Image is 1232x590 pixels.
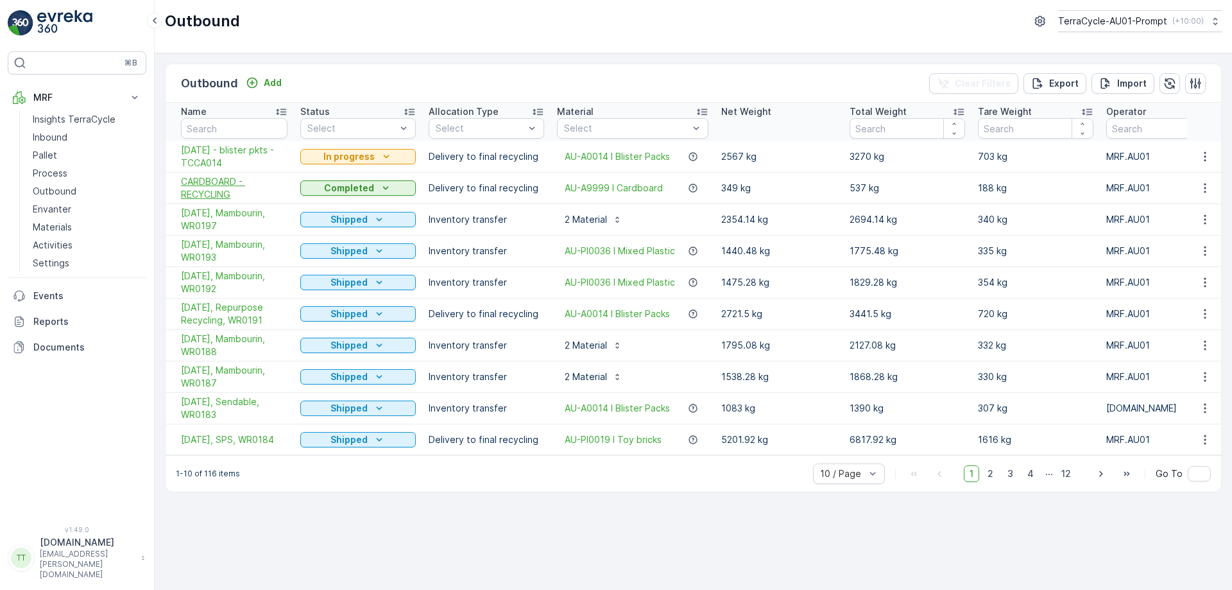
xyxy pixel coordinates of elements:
p: Shipped [330,245,368,257]
a: AU-A0014 I Blister Packs [565,308,670,320]
p: 1538.28 kg [721,370,837,383]
button: Shipped [300,432,416,447]
button: Export [1023,73,1086,94]
p: Select [307,122,396,135]
a: Documents [8,334,146,360]
button: Shipped [300,338,416,353]
p: 5201.92 kg [721,433,837,446]
button: Add [241,75,287,91]
a: 07/08/2025, Mambourin, WR0192 [181,270,287,295]
p: Net Weight [721,105,771,118]
span: [DATE], Mambourin, WR0188 [181,333,287,358]
p: Activities [33,239,73,252]
p: Clear Filters [955,77,1011,90]
span: [DATE], Mambourin, WR0193 [181,238,287,264]
p: 2127.08 kg [850,339,965,352]
span: [DATE], Mambourin, WR0192 [181,270,287,295]
td: MRF.AU01 [1100,141,1228,173]
a: 08/07/2025, Sendable, WR0183 [181,395,287,421]
button: Clear Filters [929,73,1018,94]
td: Inventory transfer [422,236,551,267]
p: 6817.92 kg [850,433,965,446]
span: AU-PI0019 I Toy bricks [565,433,662,446]
button: 2 Material [557,335,630,356]
button: Import [1091,73,1154,94]
button: MRF [8,85,146,110]
td: MRF.AU01 [1100,173,1228,204]
a: Process [28,164,146,182]
span: [DATE], Mambourin, WR0197 [181,207,287,232]
p: Shipped [330,308,368,320]
p: Materials [33,221,72,234]
span: 12 [1056,465,1077,482]
p: Documents [33,341,141,354]
a: AU-PI0036 I Mixed Plastic [565,276,675,289]
span: 2 [982,465,999,482]
p: ( +10:00 ) [1172,16,1204,26]
span: AU-A0014 I Blister Packs [565,402,670,415]
td: MRF.AU01 [1100,267,1228,299]
td: Inventory transfer [422,393,551,424]
td: Delivery to final recycling [422,173,551,204]
a: 14/08/2025, Mambourin, WR0193 [181,238,287,264]
span: AU-PI0036 I Mixed Plastic [565,245,675,257]
input: Search [181,118,287,139]
button: Shipped [300,212,416,227]
p: In progress [323,150,375,163]
button: TT[DOMAIN_NAME][EMAIL_ADDRESS][PERSON_NAME][DOMAIN_NAME] [8,536,146,580]
p: 349 kg [721,182,837,195]
p: 720 kg [978,308,1093,320]
p: 335 kg [978,245,1093,257]
span: [DATE], SPS, WR0184 [181,433,287,446]
a: CARDBOARD - RECYCLING [181,175,287,201]
span: Go To [1156,467,1183,480]
input: Search [978,118,1093,139]
a: 21/08/2025, Mambourin, WR0197 [181,207,287,232]
p: Material [557,105,594,118]
td: [DOMAIN_NAME] [1100,393,1228,424]
div: TT [11,548,31,568]
p: Completed [324,182,374,195]
a: 10/07/2025, SPS, WR0184 [181,433,287,446]
p: 2567 kg [721,150,837,163]
p: Allocation Type [429,105,499,118]
p: 2 Material [565,339,607,352]
p: Select [436,122,524,135]
p: 188 kg [978,182,1093,195]
p: Shipped [330,276,368,289]
p: Process [33,167,67,180]
a: Outbound [28,182,146,200]
a: Reports [8,309,146,334]
p: ⌘B [124,58,137,68]
td: Delivery to final recycling [422,299,551,330]
button: TerraCycle-AU01-Prompt(+10:00) [1058,10,1222,32]
p: [DOMAIN_NAME] [40,536,135,549]
p: Tare Weight [978,105,1032,118]
p: Select [564,122,689,135]
td: MRF.AU01 [1100,236,1228,267]
p: ... [1045,465,1053,482]
p: Shipped [330,402,368,415]
td: MRF.AU01 [1100,330,1228,361]
p: Envanter [33,203,71,216]
p: Shipped [330,339,368,352]
button: Completed [300,180,416,196]
p: 330 kg [978,370,1093,383]
a: 02/09/2025 - blister pkts - TCCA014 [181,144,287,169]
input: Search [850,118,965,139]
td: Inventory transfer [422,267,551,299]
a: Inbound [28,128,146,146]
p: 1795.08 kg [721,339,837,352]
span: [DATE] - blister pkts - TCCA014 [181,144,287,169]
span: [DATE], Sendable, WR0183 [181,395,287,421]
p: Shipped [330,370,368,383]
td: Delivery to final recycling [422,141,551,173]
p: 340 kg [978,213,1093,226]
td: MRF.AU01 [1100,204,1228,236]
p: Events [33,290,141,302]
p: 1775.48 kg [850,245,965,257]
p: Inbound [33,131,67,144]
a: Settings [28,254,146,272]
